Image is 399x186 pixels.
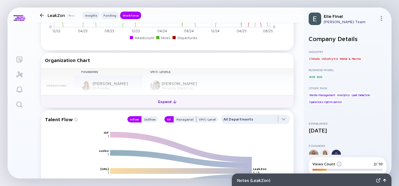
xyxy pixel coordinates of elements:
text: IDF [104,131,109,134]
button: Inflow [127,116,141,122]
button: Funding [101,12,119,19]
tspan: 0 [273,24,275,28]
button: All [164,116,173,122]
div: Other Tags [309,86,386,90]
text: [URL] [100,167,109,171]
img: Elie Profile Picture [309,13,321,25]
text: 5 / 8 [253,171,259,174]
button: Managerial [173,116,196,122]
div: Notes ( LeakZon ) [237,178,374,183]
div: Established [309,121,386,125]
div: Operations Optimization [309,99,342,105]
text: LeakZon [253,167,267,171]
text: 1 [108,134,109,138]
div: Business Model [309,68,386,72]
div: Industry 4.0 [321,55,338,62]
div: Managerial [174,116,196,122]
tspan: 0 [49,24,52,28]
tspan: 08/24 [184,29,194,33]
img: Expand Notes [376,178,380,183]
tspan: 12/24 [211,29,220,33]
a: Reminders [8,81,31,96]
tspan: 04/24 [157,29,167,33]
div: Views Count [312,162,342,166]
img: Open Notes [383,179,386,182]
text: 1 [108,152,109,156]
div: LeakZon [48,11,75,19]
div: Waste Management [309,92,336,98]
div: B2B [309,74,315,80]
button: Expand [41,95,294,108]
tspan: 04/23 [78,29,88,33]
tspan: 12/22 [52,29,61,33]
button: Insights [82,12,100,19]
div: Water & Marine [339,55,361,62]
tspan: 12/23 [132,29,140,33]
div: Organization Chart [45,57,290,63]
div: Founders [309,144,386,147]
div: B2G [316,74,323,80]
div: Leak Detection [351,92,371,98]
div: Industry [309,50,386,54]
div: [DATE] [309,127,386,134]
img: Menu [379,16,384,21]
h2: Company Details [309,35,386,42]
text: Ludeo [99,149,109,152]
tspan: 04/25 [237,29,247,33]
text: 1 [108,171,109,174]
tspan: 08/25 [263,29,273,33]
button: Workforce [120,12,141,19]
tspan: 08/23 [104,29,114,33]
div: Analytics [337,92,350,98]
div: 2/ 10 [374,162,383,166]
a: Lists [8,51,31,66]
a: Search [8,96,31,111]
div: Expand [154,97,180,106]
div: Insights [82,12,100,18]
div: Climate [309,55,320,62]
a: Investor Map [8,66,31,81]
div: Workforce [120,12,141,18]
div: Funding [101,12,119,18]
button: Outflow [141,116,158,122]
div: Elie Finel [324,13,376,19]
button: VP/C-Level [196,116,218,122]
div: [PERSON_NAME] Team [324,19,376,24]
div: Talent Flow [45,115,121,124]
